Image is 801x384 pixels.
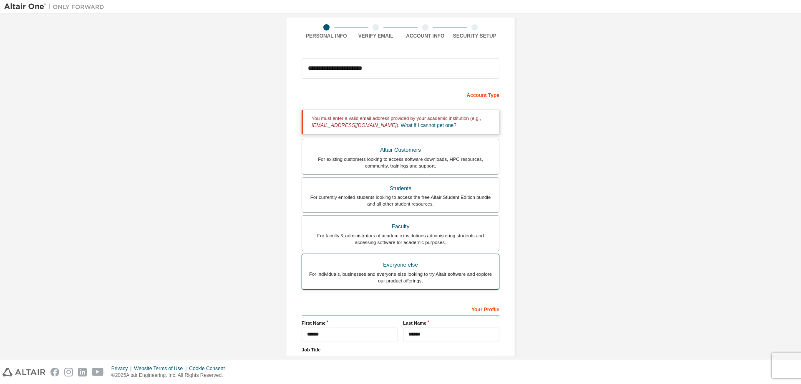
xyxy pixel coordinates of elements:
[302,33,351,39] div: Personal Info
[400,33,450,39] div: Account Info
[403,320,499,326] label: Last Name
[134,365,189,372] div: Website Terms of Use
[189,365,229,372] div: Cookie Consent
[401,122,456,128] a: What if I cannot get one?
[312,122,396,128] span: [EMAIL_ADDRESS][DOMAIN_NAME]
[302,88,499,101] div: Account Type
[4,3,108,11] img: Altair One
[302,320,398,326] label: First Name
[3,368,45,376] img: altair_logo.svg
[302,110,499,134] div: You must enter a valid email address provided by your academic institution (e.g., ).
[307,194,494,207] div: For currently enrolled students looking to access the free Altair Student Edition bundle and all ...
[64,368,73,376] img: instagram.svg
[307,183,494,194] div: Students
[307,259,494,271] div: Everyone else
[92,368,104,376] img: youtube.svg
[307,156,494,169] div: For existing customers looking to access software downloads, HPC resources, community, trainings ...
[307,221,494,232] div: Faculty
[302,302,499,315] div: Your Profile
[111,372,230,379] p: © 2025 Altair Engineering, Inc. All Rights Reserved.
[50,368,59,376] img: facebook.svg
[450,33,500,39] div: Security Setup
[111,365,134,372] div: Privacy
[307,271,494,284] div: For individuals, businesses and everyone else looking to try Altair software and explore our prod...
[351,33,401,39] div: Verify Email
[307,232,494,246] div: For faculty & administrators of academic institutions administering students and accessing softwa...
[302,346,499,353] label: Job Title
[78,368,87,376] img: linkedin.svg
[307,144,494,156] div: Altair Customers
